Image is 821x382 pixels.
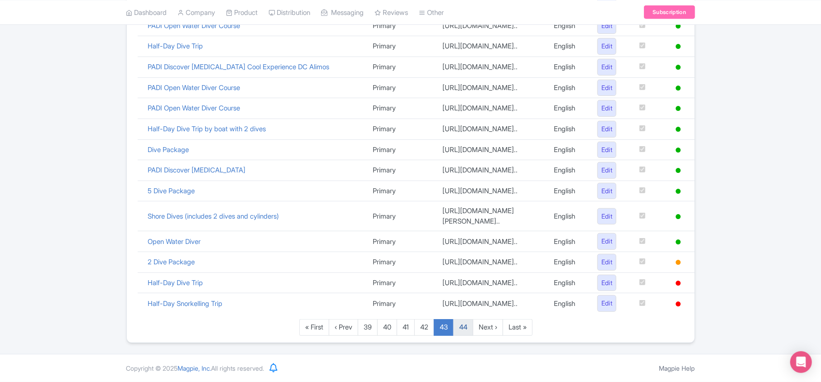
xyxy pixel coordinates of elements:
[366,252,436,273] td: Primary
[148,124,266,133] a: Half-Day Dive Trip by boat with 2 dives
[597,121,617,138] a: Edit
[148,21,240,30] a: PADI Open Water Diver Course
[436,15,547,36] td: [URL][DOMAIN_NAME]..
[366,160,436,181] td: Primary
[366,119,436,139] td: Primary
[178,364,211,372] span: Magpie, Inc.
[597,100,617,117] a: Edit
[597,142,617,158] a: Edit
[597,275,617,291] a: Edit
[597,254,617,271] a: Edit
[329,319,358,336] a: ‹ Prev
[366,201,436,231] td: Primary
[436,77,547,98] td: [URL][DOMAIN_NAME]..
[436,36,547,57] td: [URL][DOMAIN_NAME]..
[436,119,547,139] td: [URL][DOMAIN_NAME]..
[148,166,246,174] a: PADI Discover [MEDICAL_DATA]
[366,272,436,293] td: Primary
[547,272,591,293] td: English
[377,319,397,336] a: 40
[148,104,240,112] a: PADI Open Water Diver Course
[358,319,378,336] a: 39
[436,57,547,77] td: [URL][DOMAIN_NAME]..
[597,183,617,200] a: Edit
[597,162,617,179] a: Edit
[148,62,330,71] a: PADI Discover [MEDICAL_DATA] Cool Experience DC Alimos
[659,364,695,372] a: Magpie Help
[148,83,240,92] a: PADI Open Water Diver Course
[547,36,591,57] td: English
[414,319,434,336] a: 42
[436,293,547,314] td: [URL][DOMAIN_NAME]..
[121,363,270,373] div: Copyright © 2025 All rights reserved.
[436,201,547,231] td: [URL][DOMAIN_NAME][PERSON_NAME]..
[597,38,617,55] a: Edit
[547,15,591,36] td: English
[436,272,547,293] td: [URL][DOMAIN_NAME]..
[366,15,436,36] td: Primary
[397,319,415,336] a: 41
[547,252,591,273] td: English
[547,160,591,181] td: English
[366,98,436,119] td: Primary
[148,278,203,287] a: Half-Day Dive Trip
[597,59,617,76] a: Edit
[436,231,547,252] td: [URL][DOMAIN_NAME]..
[597,18,617,34] a: Edit
[366,36,436,57] td: Primary
[148,258,195,266] a: 2 Dive Package
[453,319,473,336] a: 44
[148,186,195,195] a: 5 Dive Package
[547,77,591,98] td: English
[547,231,591,252] td: English
[366,77,436,98] td: Primary
[299,319,329,336] a: « First
[434,319,454,336] a: 43
[547,139,591,160] td: English
[644,5,695,19] a: Subscription
[547,119,591,139] td: English
[148,299,223,308] a: Half-Day Snorkelling Trip
[473,319,503,336] a: Next ›
[597,233,617,250] a: Edit
[547,57,591,77] td: English
[148,212,279,220] a: Shore Dives (includes 2 dives and cylinders)
[366,139,436,160] td: Primary
[790,351,812,373] div: Open Intercom Messenger
[436,252,547,273] td: [URL][DOMAIN_NAME]..
[597,208,617,225] a: Edit
[148,42,203,50] a: Half-Day Dive Trip
[436,160,547,181] td: [URL][DOMAIN_NAME]..
[547,98,591,119] td: English
[597,295,617,312] a: Edit
[366,293,436,314] td: Primary
[547,293,591,314] td: English
[597,80,617,96] a: Edit
[436,139,547,160] td: [URL][DOMAIN_NAME]..
[366,231,436,252] td: Primary
[547,201,591,231] td: English
[366,181,436,201] td: Primary
[148,237,201,246] a: Open Water Diver
[503,319,533,336] a: Last »
[436,98,547,119] td: [URL][DOMAIN_NAME]..
[436,181,547,201] td: [URL][DOMAIN_NAME]..
[366,57,436,77] td: Primary
[547,181,591,201] td: English
[148,145,189,154] a: Dive Package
